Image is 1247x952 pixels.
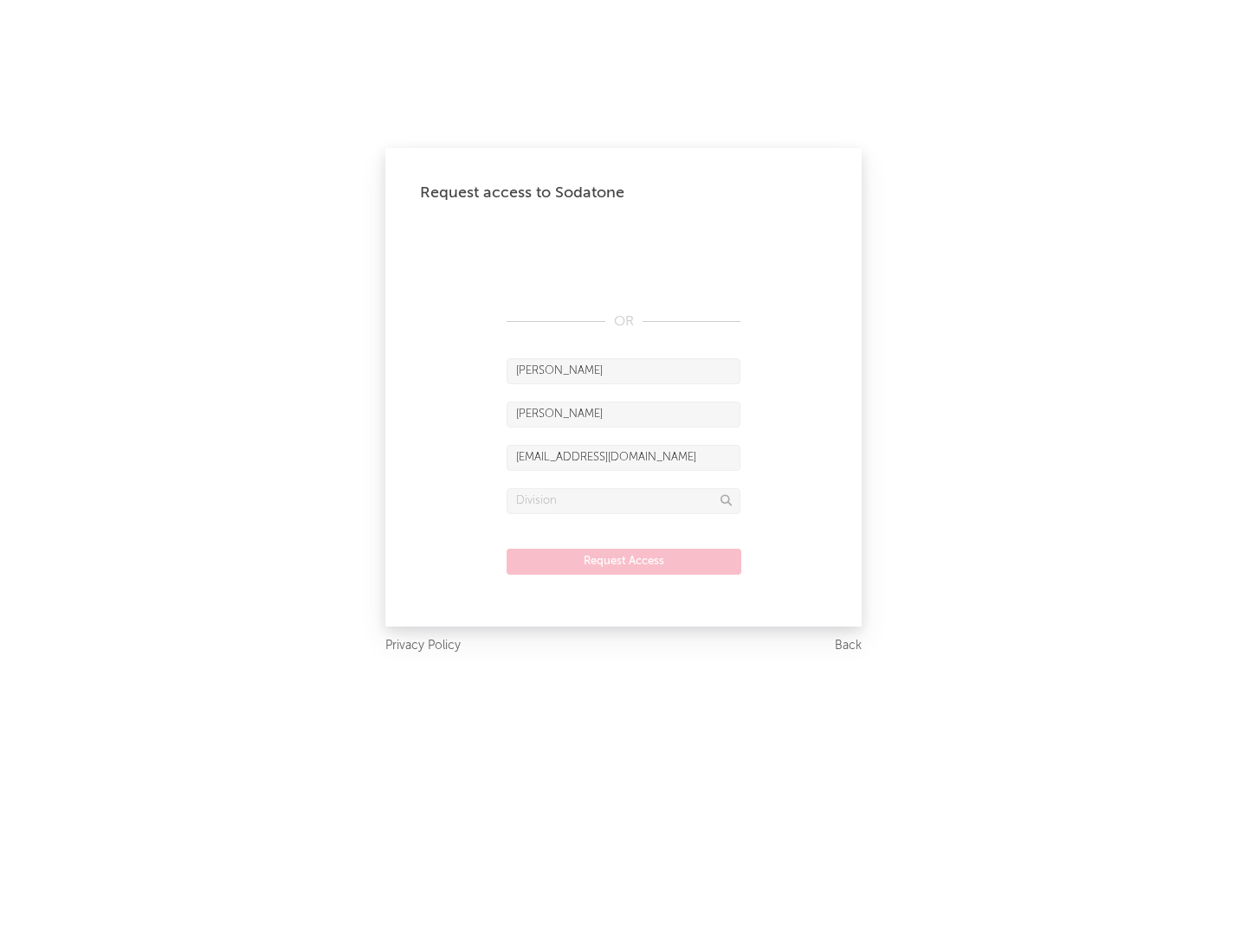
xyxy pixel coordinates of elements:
a: Back [835,635,862,657]
input: Last Name [507,402,740,428]
div: OR [507,312,740,332]
input: First Name [507,358,740,384]
input: Division [507,488,740,514]
a: Privacy Policy [385,635,461,657]
button: Request Access [507,549,741,575]
div: Request access to Sodatone [420,183,827,203]
input: Email [507,445,740,471]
